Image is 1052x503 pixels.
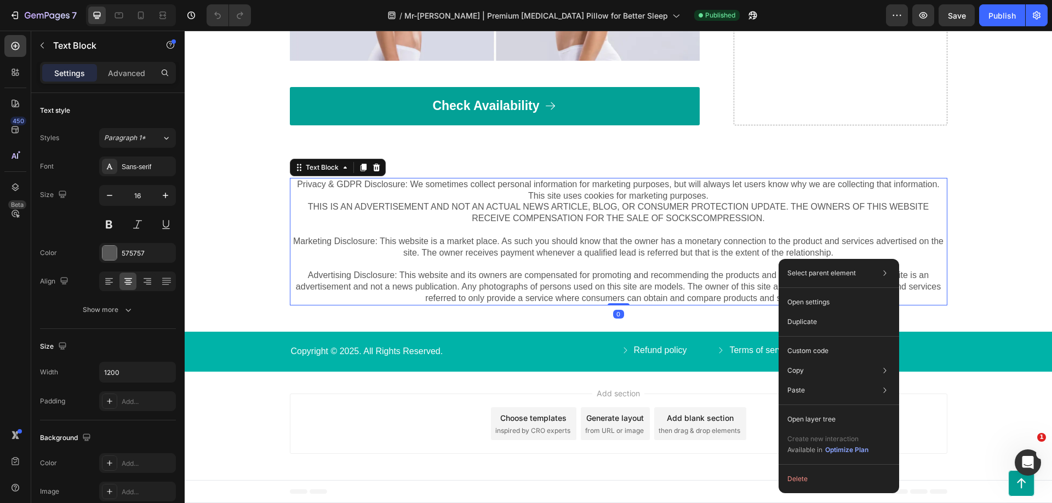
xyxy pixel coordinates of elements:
[185,31,1052,503] iframe: Design area
[787,297,830,307] p: Open settings
[122,487,173,497] div: Add...
[207,4,251,26] div: Undo/Redo
[40,106,70,115] div: Text style
[988,10,1016,21] div: Publish
[108,67,145,79] p: Advanced
[40,431,93,446] div: Background
[122,397,173,407] div: Add...
[825,445,868,455] div: Optimize Plan
[40,367,58,377] div: Width
[316,381,382,393] div: Choose templates
[40,161,54,171] div: Font
[40,396,65,406] div: Padding
[122,162,173,172] div: Sans-serif
[83,304,134,315] div: Show more
[106,228,762,273] p: Advertising Disclosure: This website and its owners are compensated for promoting and recommendin...
[99,128,176,148] button: Paragraph 1*
[825,444,869,455] button: Optimize Plan
[106,315,431,327] p: Copyright © 2025. All Rights Reserved.
[531,314,621,326] a: Terms of service
[787,366,804,375] p: Copy
[428,279,439,288] div: 0
[40,487,59,496] div: Image
[8,200,26,209] div: Beta
[449,314,502,326] p: Refund policy
[40,300,176,320] button: Show more
[72,9,77,22] p: 7
[1037,433,1046,442] span: 1
[787,317,817,327] p: Duplicate
[787,433,869,444] p: Create new interaction
[54,67,85,79] p: Settings
[979,4,1025,26] button: Publish
[402,381,459,393] div: Generate layout
[705,10,735,20] span: Published
[787,346,828,356] p: Custom code
[311,395,386,405] span: inspired by CRO experts
[408,357,460,368] span: Add section
[545,314,608,326] p: Terms of service
[638,314,718,326] a: Privacy policy
[40,458,57,468] div: Color
[106,148,762,228] p: Privacy & GDPR Disclosure: We sometimes collect personal information for marketing purposes, but ...
[783,469,895,489] button: Delete
[53,39,146,52] p: Text Block
[939,4,975,26] button: Save
[40,274,71,289] div: Align
[40,248,57,258] div: Color
[436,314,516,326] a: Refund policy
[122,459,173,469] div: Add...
[10,117,26,125] div: 450
[100,362,175,382] input: Auto
[399,10,402,21] span: /
[787,385,805,395] p: Paste
[119,132,156,142] div: Text Block
[787,268,856,278] p: Select parent element
[474,395,556,405] span: then drag & drop elements
[482,381,549,393] div: Add blank section
[787,446,822,454] span: Available in
[948,11,966,20] span: Save
[401,395,459,405] span: from URL or image
[40,133,59,143] div: Styles
[248,67,355,84] p: Check Availability
[104,133,146,143] span: Paragraph 1*
[122,248,173,258] div: 575757
[1015,449,1041,476] iframe: Intercom live chat
[40,188,69,203] div: Size
[404,10,668,21] span: Mr-[PERSON_NAME] | Premium [MEDICAL_DATA] Pillow for Better Sleep
[651,314,705,326] p: Privacy policy
[40,339,69,354] div: Size
[4,4,82,26] button: 7
[787,414,836,424] p: Open layer tree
